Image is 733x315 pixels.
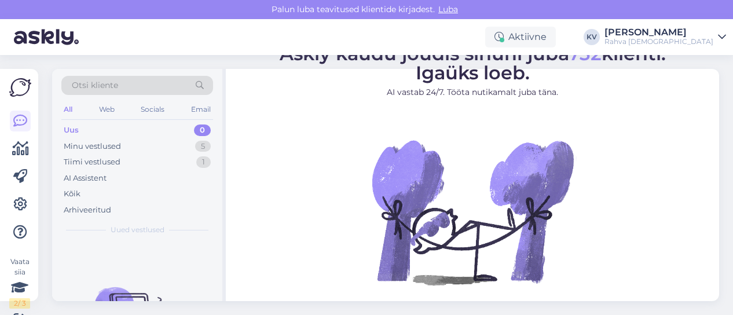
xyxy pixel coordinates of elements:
[111,225,164,235] span: Uued vestlused
[604,28,713,37] div: [PERSON_NAME]
[72,79,118,91] span: Otsi kliente
[189,102,213,117] div: Email
[64,204,111,216] div: Arhiveeritud
[97,102,117,117] div: Web
[280,86,666,98] p: AI vastab 24/7. Tööta nutikamalt juba täna.
[9,78,31,97] img: Askly Logo
[604,28,726,46] a: [PERSON_NAME]Rahva [DEMOGRAPHIC_DATA]
[61,102,75,117] div: All
[584,29,600,45] div: KV
[435,4,461,14] span: Luba
[64,156,120,168] div: Tiimi vestlused
[194,124,211,136] div: 0
[64,124,79,136] div: Uus
[485,27,556,47] div: Aktiivne
[196,156,211,168] div: 1
[64,141,121,152] div: Minu vestlused
[604,37,713,46] div: Rahva [DEMOGRAPHIC_DATA]
[9,257,30,309] div: Vaata siia
[138,102,167,117] div: Socials
[280,42,666,84] span: Askly kaudu jõudis sinuni juba klienti. Igaüks loeb.
[64,173,107,184] div: AI Assistent
[9,298,30,309] div: 2 / 3
[195,141,211,152] div: 5
[64,188,80,200] div: Kõik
